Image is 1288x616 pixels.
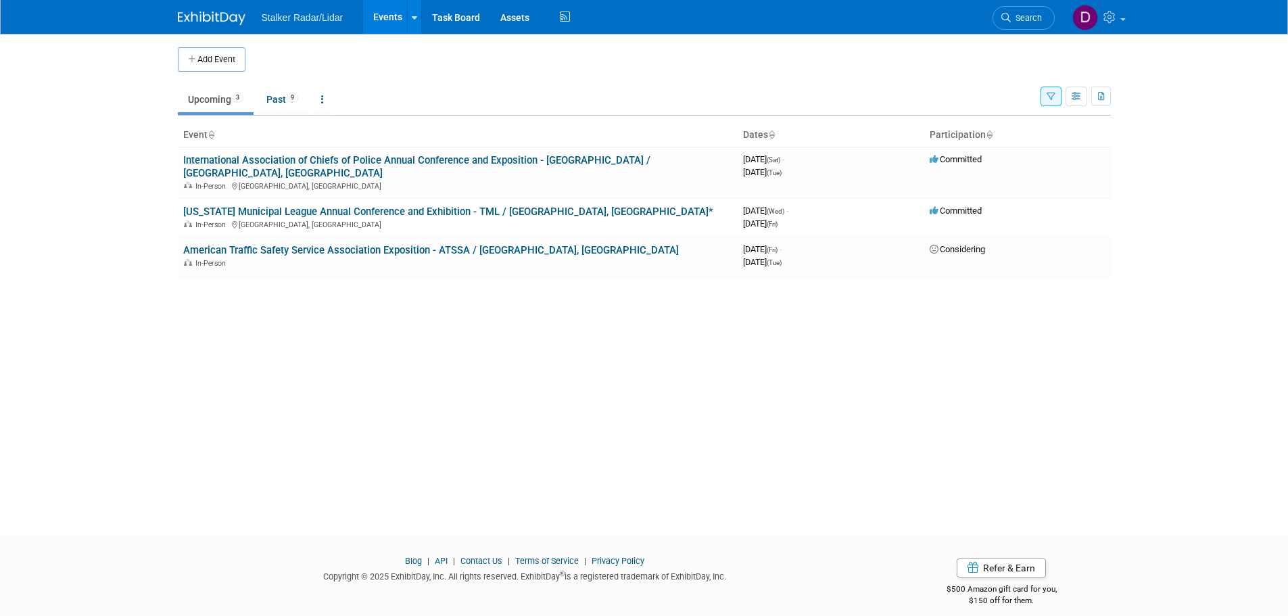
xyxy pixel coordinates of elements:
span: In-Person [195,220,230,229]
a: American Traffic Safety Service Association Exposition - ATSSA / [GEOGRAPHIC_DATA], [GEOGRAPHIC_D... [183,244,679,256]
span: In-Person [195,182,230,191]
span: Considering [930,244,985,254]
a: [US_STATE] Municipal League Annual Conference and Exhibition - TML / [GEOGRAPHIC_DATA], [GEOGRAPH... [183,206,713,218]
span: 3 [232,93,243,103]
div: [GEOGRAPHIC_DATA], [GEOGRAPHIC_DATA] [183,180,732,191]
a: Blog [405,556,422,566]
span: [DATE] [743,218,778,229]
span: Search [1011,13,1042,23]
span: - [780,244,782,254]
a: Search [993,6,1055,30]
span: | [424,556,433,566]
span: In-Person [195,259,230,268]
a: Sort by Participation Type [986,129,993,140]
span: [DATE] [743,206,788,216]
a: International Association of Chiefs of Police Annual Conference and Exposition - [GEOGRAPHIC_DATA... [183,154,650,179]
img: ExhibitDay [178,11,245,25]
img: In-Person Event [184,259,192,266]
span: | [504,556,513,566]
span: (Fri) [767,220,778,228]
sup: ® [560,570,565,577]
a: Terms of Service [515,556,579,566]
img: In-Person Event [184,182,192,189]
span: [DATE] [743,257,782,267]
span: (Tue) [767,169,782,176]
th: Event [178,124,738,147]
span: (Sat) [767,156,780,164]
span: (Wed) [767,208,784,215]
th: Dates [738,124,924,147]
span: | [581,556,590,566]
span: [DATE] [743,167,782,177]
div: $500 Amazon gift card for you, [892,575,1111,606]
a: Sort by Start Date [768,129,775,140]
a: Contact Us [460,556,502,566]
a: API [435,556,448,566]
span: Stalker Radar/Lidar [262,12,343,23]
a: Refer & Earn [957,558,1046,578]
a: Privacy Policy [592,556,644,566]
span: (Fri) [767,246,778,254]
span: Committed [930,154,982,164]
span: [DATE] [743,244,782,254]
span: - [782,154,784,164]
div: Copyright © 2025 ExhibitDay, Inc. All rights reserved. ExhibitDay is a registered trademark of Ex... [178,567,873,583]
span: (Tue) [767,259,782,266]
span: Committed [930,206,982,216]
th: Participation [924,124,1111,147]
div: $150 off for them. [892,595,1111,607]
a: Upcoming3 [178,87,254,112]
span: 9 [287,93,298,103]
a: Sort by Event Name [208,129,214,140]
a: Past9 [256,87,308,112]
span: | [450,556,458,566]
span: [DATE] [743,154,784,164]
img: Don Horen [1072,5,1098,30]
span: - [786,206,788,216]
div: [GEOGRAPHIC_DATA], [GEOGRAPHIC_DATA] [183,218,732,229]
img: In-Person Event [184,220,192,227]
button: Add Event [178,47,245,72]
